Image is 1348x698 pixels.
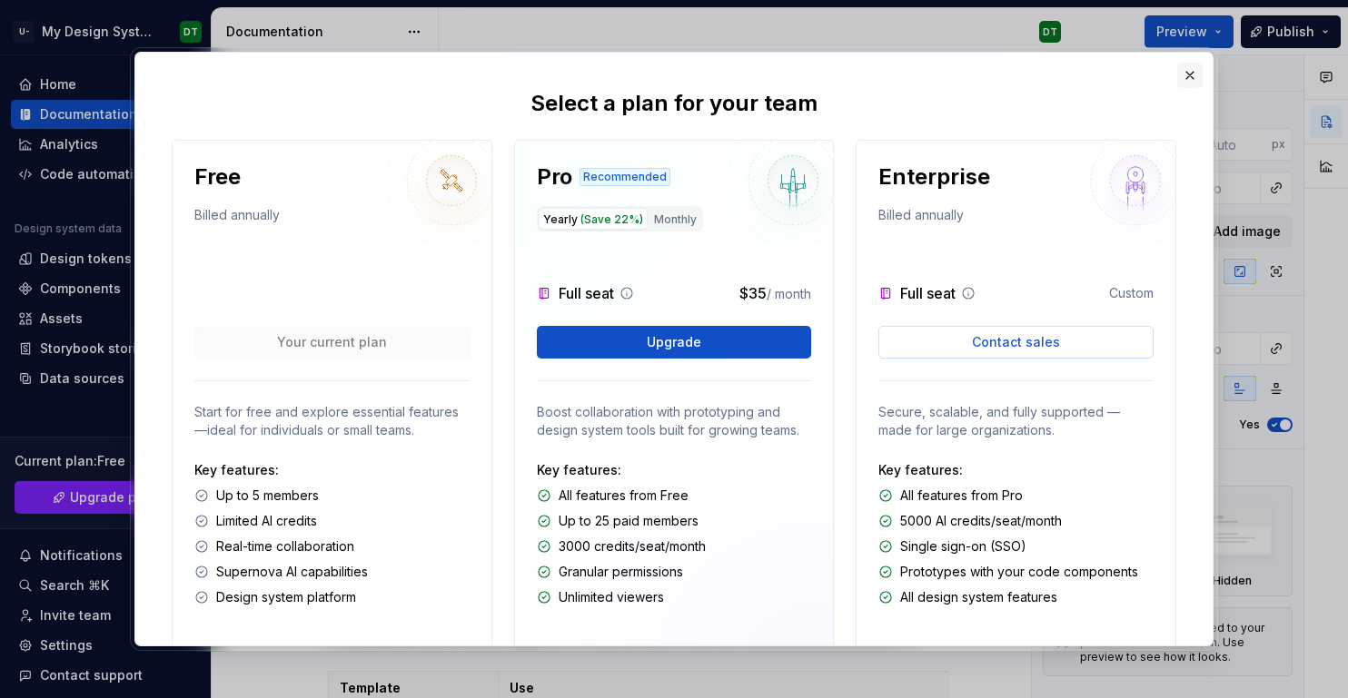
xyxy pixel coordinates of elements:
[900,537,1026,555] p: Single sign-on (SSO)
[537,403,811,439] p: Boost collaboration with prototyping and design system tools built for growing teams.
[1109,284,1154,302] p: Custom
[900,588,1057,606] p: All design system features
[900,487,1023,505] p: All features from Pro
[900,282,956,304] p: Full seat
[559,512,699,530] p: Up to 25 paid members
[559,487,689,505] p: All features from Free
[539,208,648,230] button: Yearly
[878,206,964,231] p: Billed annually
[580,212,643,226] span: (Save 22%)
[537,461,811,479] p: Key features:
[878,461,1153,479] p: Key features:
[194,162,241,192] p: Free
[559,588,664,606] p: Unlimited viewers
[194,206,280,231] p: Billed annually
[559,563,683,581] p: Granular permissions
[559,282,614,304] p: Full seat
[649,208,701,230] button: Monthly
[878,326,1153,359] a: Contact sales
[216,487,319,505] p: Up to 5 members
[194,461,469,479] p: Key features:
[647,333,701,351] span: Upgrade
[767,286,811,301] span: / month
[216,588,356,606] p: Design system platform
[216,512,317,530] p: Limited AI credits
[739,284,767,302] span: $35
[216,537,354,555] p: Real-time collaboration
[972,333,1060,351] span: Contact sales
[537,326,811,359] button: Upgrade
[530,89,818,118] p: Select a plan for your team
[900,512,1062,530] p: 5000 AI credits/seat/month
[878,162,990,192] p: Enterprise
[216,563,368,581] p: Supernova AI capabilities
[194,403,469,439] p: Start for free and explore essential features—ideal for individuals or small teams.
[559,537,706,555] p: 3000 credits/seat/month
[580,168,670,186] div: Recommended
[878,403,1153,439] p: Secure, scalable, and fully supported — made for large organizations.
[900,563,1138,581] p: Prototypes with your code components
